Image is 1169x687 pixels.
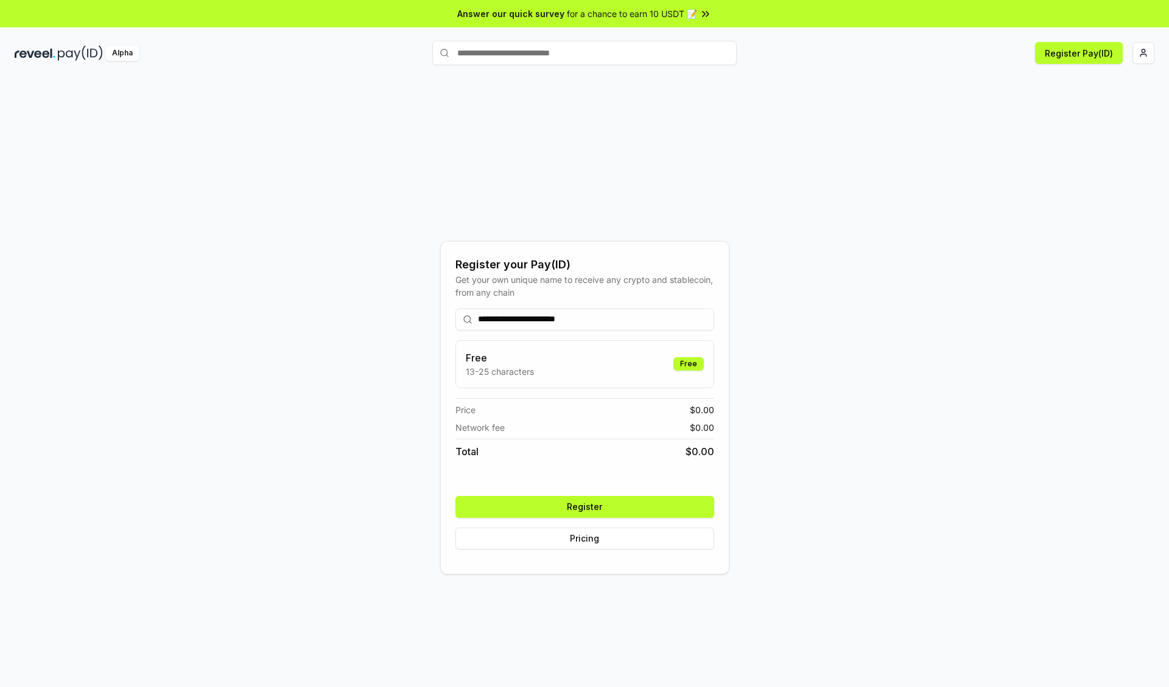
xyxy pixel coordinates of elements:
[686,444,714,459] span: $ 0.00
[1035,42,1123,64] button: Register Pay(ID)
[455,256,714,273] div: Register your Pay(ID)
[567,7,697,20] span: for a chance to earn 10 USDT 📝
[455,444,479,459] span: Total
[457,7,564,20] span: Answer our quick survey
[455,421,505,434] span: Network fee
[466,350,534,365] h3: Free
[58,46,103,61] img: pay_id
[15,46,55,61] img: reveel_dark
[690,421,714,434] span: $ 0.00
[673,357,704,371] div: Free
[455,496,714,518] button: Register
[690,403,714,416] span: $ 0.00
[105,46,139,61] div: Alpha
[455,273,714,299] div: Get your own unique name to receive any crypto and stablecoin, from any chain
[455,403,476,416] span: Price
[455,528,714,549] button: Pricing
[466,365,534,378] p: 13-25 characters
